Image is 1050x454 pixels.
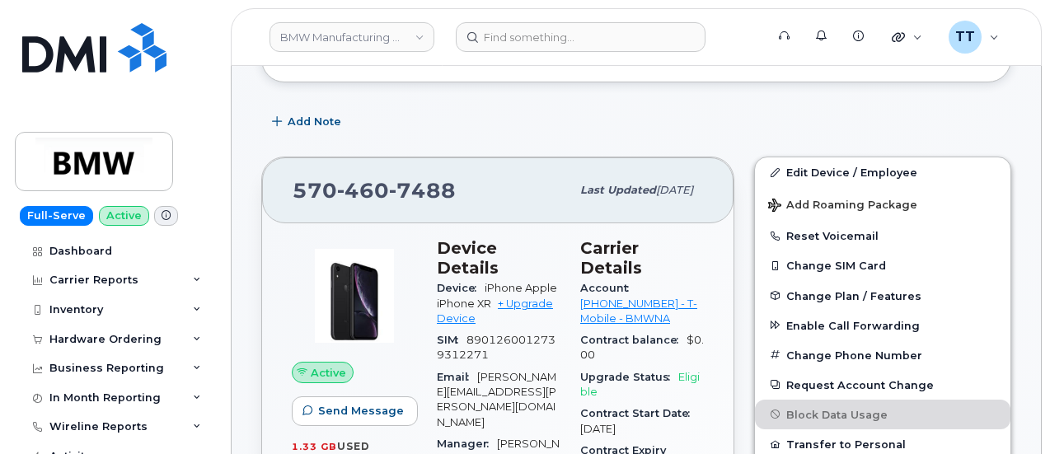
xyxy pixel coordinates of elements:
[437,334,555,361] span: 8901260012739312271
[293,178,456,203] span: 570
[768,199,917,214] span: Add Roaming Package
[580,282,637,294] span: Account
[270,22,434,52] a: BMW Manufacturing Co LLC
[786,319,920,331] span: Enable Call Forwarding
[437,438,497,450] span: Manager
[288,114,341,129] span: Add Note
[656,184,693,196] span: [DATE]
[311,365,346,381] span: Active
[755,187,1010,221] button: Add Roaming Package
[437,282,485,294] span: Device
[755,400,1010,429] button: Block Data Usage
[456,22,705,52] input: Find something...
[755,281,1010,311] button: Change Plan / Features
[437,334,466,346] span: SIM
[755,157,1010,187] a: Edit Device / Employee
[755,370,1010,400] button: Request Account Change
[580,297,697,325] a: [PHONE_NUMBER] - T-Mobile - BMWNA
[580,423,616,435] span: [DATE]
[978,382,1038,442] iframe: Messenger Launcher
[880,21,934,54] div: Quicklinks
[305,246,404,345] img: image20231002-3703462-1qb80zy.jpeg
[292,441,337,452] span: 1.33 GB
[437,282,557,309] span: iPhone Apple iPhone XR
[437,238,560,278] h3: Device Details
[580,334,687,346] span: Contract balance
[955,27,975,47] span: TT
[337,440,370,452] span: used
[389,178,456,203] span: 7488
[580,407,698,419] span: Contract Start Date
[437,297,553,325] a: + Upgrade Device
[786,289,921,302] span: Change Plan / Features
[337,178,389,203] span: 460
[937,21,1010,54] div: Travis Tedesco
[755,311,1010,340] button: Enable Call Forwarding
[755,221,1010,250] button: Reset Voicemail
[755,250,1010,280] button: Change SIM Card
[318,403,404,419] span: Send Message
[292,396,418,426] button: Send Message
[437,371,556,428] span: [PERSON_NAME][EMAIL_ADDRESS][PERSON_NAME][DOMAIN_NAME]
[580,238,704,278] h3: Carrier Details
[580,184,656,196] span: Last updated
[580,371,678,383] span: Upgrade Status
[437,371,477,383] span: Email
[755,340,1010,370] button: Change Phone Number
[261,107,355,137] button: Add Note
